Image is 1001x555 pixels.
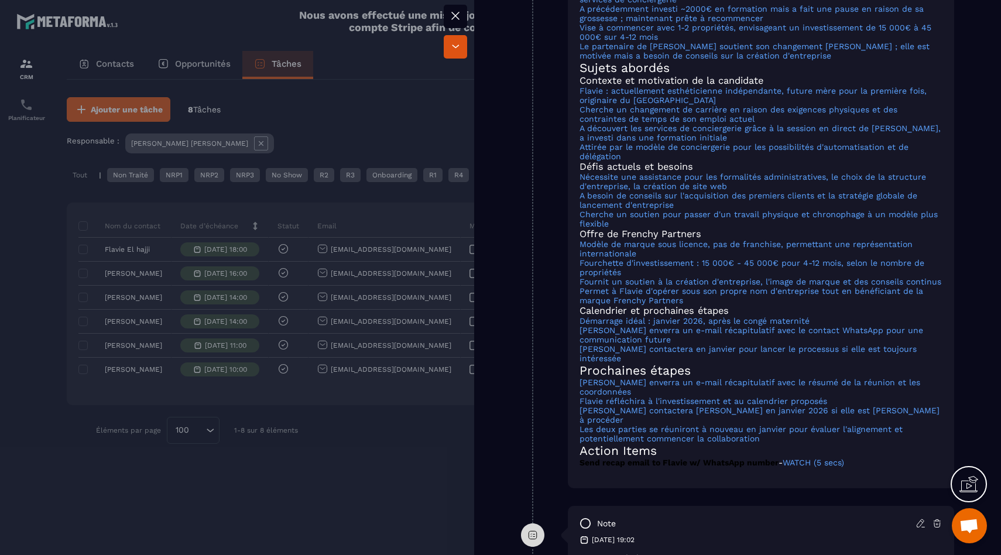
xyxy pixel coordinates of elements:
[580,458,942,467] li: -
[580,443,942,458] h2: Action Items
[580,406,940,424] a: [PERSON_NAME] contactera [PERSON_NAME] en janvier 2026 si elle est [PERSON_NAME] à procéder
[580,191,917,210] a: A besoin de conseils sur l'acquisition des premiers clients et la stratégie globale de lancement ...
[952,508,987,543] div: Ouvrir le chat
[580,326,923,344] a: [PERSON_NAME] enverra un e-mail récapitulatif avec le contact WhatsApp pour une communication future
[580,458,779,467] strong: Send recap email to Flavie w/ WhatsApp number
[580,172,926,191] a: Nécessite une assistance pour les formalités administratives, le choix de la structure d'entrepri...
[580,75,942,86] h3: Contexte et motivation de la candidate
[580,286,923,305] a: Permet à Flavie d'opérer sous son propre nom d'entreprise tout en bénéficiant de la marque French...
[580,228,942,239] h3: Offre de Frenchy Partners
[580,239,913,258] a: Modèle de marque sous licence, pas de franchise, permettant une représentation internationale
[580,4,924,23] a: A précédemment investi ~2000€ en formation mais a fait une pause en raison de sa grossesse ; main...
[580,124,941,142] a: A découvert les services de conciergerie grâce à la session en direct de [PERSON_NAME], a investi...
[580,105,897,124] a: Cherche un changement de carrière en raison des exigences physiques et des contraintes de temps d...
[580,23,931,42] a: Vise à commencer avec 1-2 propriétés, envisageant un investissement de 15 000€ à 45 000€ sur 4-12...
[783,458,844,467] a: WATCH (5 secs)
[580,161,942,172] h3: Défis actuels et besoins
[580,363,942,378] h2: Prochaines étapes
[580,316,810,326] a: Démarrage idéal : janvier 2026, après le congé maternité
[580,424,903,443] a: Les deux parties se réuniront à nouveau en janvier pour évaluer l'alignement et potentiellement c...
[592,535,635,544] p: [DATE] 19:02
[580,60,942,75] h2: Sujets abordés
[580,258,924,277] a: Fourchette d'investissement : 15 000€ - 45 000€ pour 4-12 mois, selon le nombre de propriétés
[580,344,917,363] a: [PERSON_NAME] contactera en janvier pour lancer le processus si elle est toujours intéressée
[580,210,938,228] a: Cherche un soutien pour passer d'un travail physique et chronophage à un modèle plus flexible
[580,42,930,60] a: Le partenaire de [PERSON_NAME] soutient son changement [PERSON_NAME] ; elle est motivée mais a be...
[580,142,909,161] a: Attirée par le modèle de conciergerie pour les possibilités d'automatisation et de délégation
[580,86,927,105] a: Flavie : actuellement esthéticienne indépendante, future mère pour la première fois, originaire d...
[580,305,942,316] h3: Calendrier et prochaines étapes
[580,378,920,396] a: [PERSON_NAME] enverra un e-mail récapitulatif avec le résumé de la réunion et les coordonnées
[580,396,827,406] a: Flavie réfléchira à l'investissement et au calendrier proposés
[580,277,941,286] a: Fournit un soutien à la création d'entreprise, l'image de marque et des conseils continus
[597,518,616,529] p: note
